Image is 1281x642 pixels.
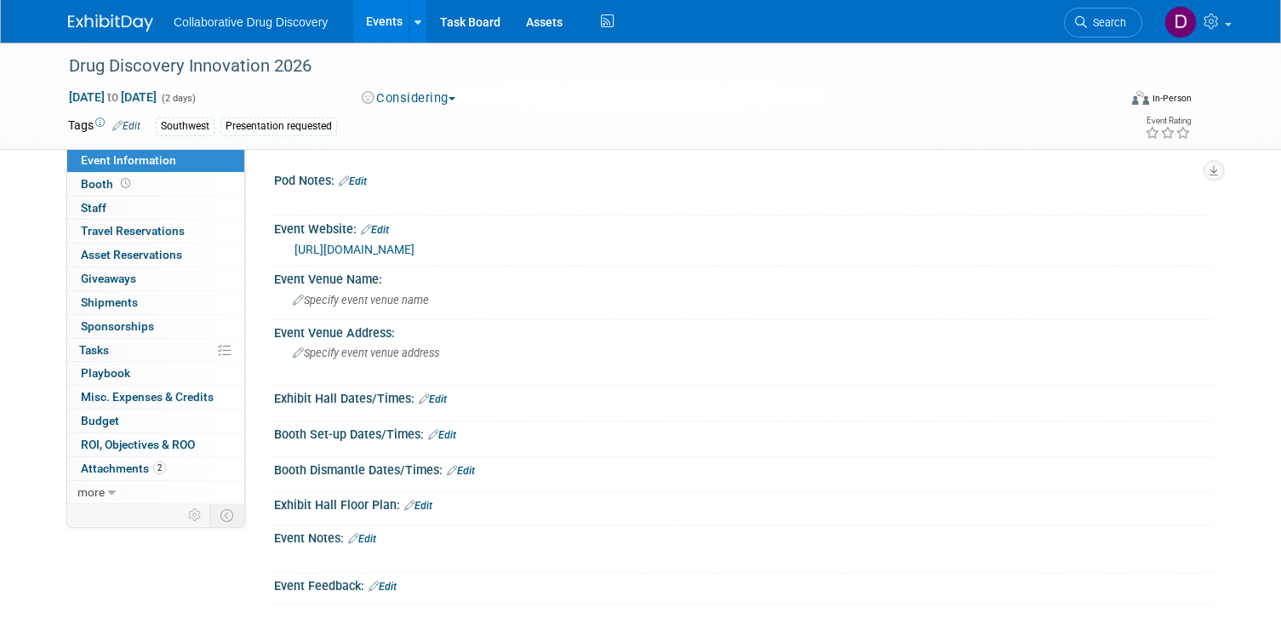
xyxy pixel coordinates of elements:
span: 2 [153,461,166,474]
span: Giveaways [81,272,136,285]
span: to [105,90,121,104]
a: Edit [447,465,475,477]
a: Search [1064,8,1142,37]
td: Toggle Event Tabs [210,504,245,526]
div: Pod Notes: [274,168,1213,190]
span: Asset Reservations [81,248,182,261]
span: Booth not reserved yet [117,177,134,190]
div: Event Venue Name: [274,267,1213,288]
a: Tasks [67,339,244,362]
a: Edit [112,120,140,132]
span: Staff [81,201,106,215]
span: Attachments [81,461,166,475]
span: [DATE] [DATE] [68,89,157,105]
a: Giveaways [67,267,244,290]
a: Event Information [67,149,244,172]
span: Booth [81,177,134,191]
button: Considering [356,89,462,107]
td: Tags [68,117,140,136]
a: Asset Reservations [67,244,244,267]
span: Specify event venue address [293,347,439,359]
a: Shipments [67,291,244,314]
span: Playbook [81,366,130,380]
a: Sponsorships [67,315,244,338]
span: Budget [81,414,119,427]
div: Exhibit Hall Dates/Times: [274,386,1213,408]
a: Staff [67,197,244,220]
a: Edit [428,429,456,441]
td: Personalize Event Tab Strip [180,504,210,526]
span: Tasks [79,343,109,357]
div: Event Format [1026,89,1192,114]
span: Event Information [81,153,176,167]
span: (2 days) [160,93,196,104]
div: Event Website: [274,216,1213,238]
span: Travel Reservations [81,224,185,238]
span: Sponsorships [81,319,154,333]
div: Event Venue Address: [274,320,1213,341]
a: Attachments2 [67,457,244,480]
a: Edit [404,500,432,512]
span: Search [1087,16,1126,29]
a: Playbook [67,362,244,385]
div: Exhibit Hall Floor Plan: [274,492,1213,514]
a: Edit [348,533,376,545]
div: Event Feedback: [274,573,1213,595]
span: Misc. Expenses & Credits [81,390,214,404]
a: Booth [67,173,244,196]
a: Edit [361,224,389,236]
div: Booth Dismantle Dates/Times: [274,457,1213,479]
div: Drug Discovery Innovation 2026 [63,51,1096,82]
a: Misc. Expenses & Credits [67,386,244,409]
div: In-Person [1152,92,1192,105]
span: Specify event venue name [293,294,429,307]
img: Daniel Castro [1164,6,1197,38]
a: Edit [419,393,447,405]
div: Event Notes: [274,525,1213,547]
div: Booth Set-up Dates/Times: [274,421,1213,444]
div: Presentation requested [220,118,337,135]
a: ROI, Objectives & ROO [67,433,244,456]
span: more [77,485,105,499]
img: Format-Inperson.png [1132,91,1149,105]
a: Travel Reservations [67,220,244,243]
span: Shipments [81,295,138,309]
div: Southwest [156,118,214,135]
span: Collaborative Drug Discovery [174,15,328,29]
div: Event Rating [1145,117,1191,125]
a: [URL][DOMAIN_NAME] [295,243,415,256]
span: ROI, Objectives & ROO [81,438,195,451]
a: Edit [369,581,397,593]
a: Budget [67,410,244,433]
img: ExhibitDay [68,14,153,32]
a: more [67,481,244,504]
a: Edit [339,175,367,187]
